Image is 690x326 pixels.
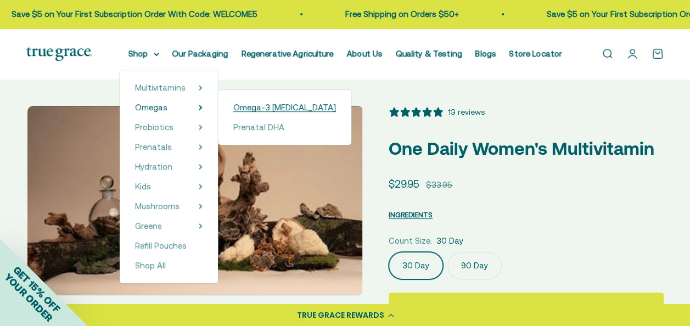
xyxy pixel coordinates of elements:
[135,160,172,173] a: Hydration
[2,271,55,324] span: YOUR ORDER
[135,200,179,213] a: Mushrooms
[389,234,432,248] legend: Count Size:
[135,142,172,151] span: Prenatals
[135,220,203,233] summary: Greens
[135,140,172,154] a: Prenatals
[135,241,187,250] span: Refill Pouches
[389,208,433,221] button: INGREDIENTS
[135,103,167,112] span: Omegas
[135,200,203,213] summary: Mushrooms
[233,122,284,132] span: Prenatal DHA
[135,81,186,94] a: Multivitamins
[242,49,334,58] a: Regenerative Agriculture
[233,103,336,112] span: Omega-3 [MEDICAL_DATA]
[11,263,62,314] span: GET 15% OFF
[135,83,186,92] span: Multivitamins
[3,8,249,21] p: Save $5 on Your First Subscription Order With Code: WELCOME5
[135,121,203,134] summary: Probiotics
[389,134,664,162] p: One Daily Women's Multivitamin
[448,106,485,118] div: 13 reviews
[135,180,151,193] a: Kids
[509,49,562,58] a: Store Locator
[135,121,173,134] a: Probiotics
[135,160,203,173] summary: Hydration
[135,201,179,211] span: Mushrooms
[297,310,384,321] div: TRUE GRACE REWARDS
[475,49,496,58] a: Blogs
[135,101,167,114] a: Omegas
[135,220,162,233] a: Greens
[128,47,159,60] summary: Shop
[233,121,336,134] a: Prenatal DHA
[135,182,151,191] span: Kids
[389,106,485,118] button: 5 stars, 13 ratings
[347,49,383,58] a: About Us
[135,261,166,270] span: Shop All
[135,122,173,132] span: Probiotics
[389,176,419,192] sale-price: $29.95
[135,221,162,231] span: Greens
[396,49,462,58] a: Quality & Testing
[436,234,463,248] span: 30 Day
[135,239,203,252] a: Refill Pouches
[172,49,228,58] a: Our Packaging
[337,9,451,19] a: Free Shipping on Orders $50+
[426,178,452,192] compare-at-price: $33.95
[135,81,203,94] summary: Multivitamins
[389,211,433,219] span: INGREDIENTS
[135,162,172,171] span: Hydration
[135,259,203,272] a: Shop All
[135,180,203,193] summary: Kids
[233,101,336,114] a: Omega-3 [MEDICAL_DATA]
[135,101,203,114] summary: Omegas
[135,140,203,154] summary: Prenatals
